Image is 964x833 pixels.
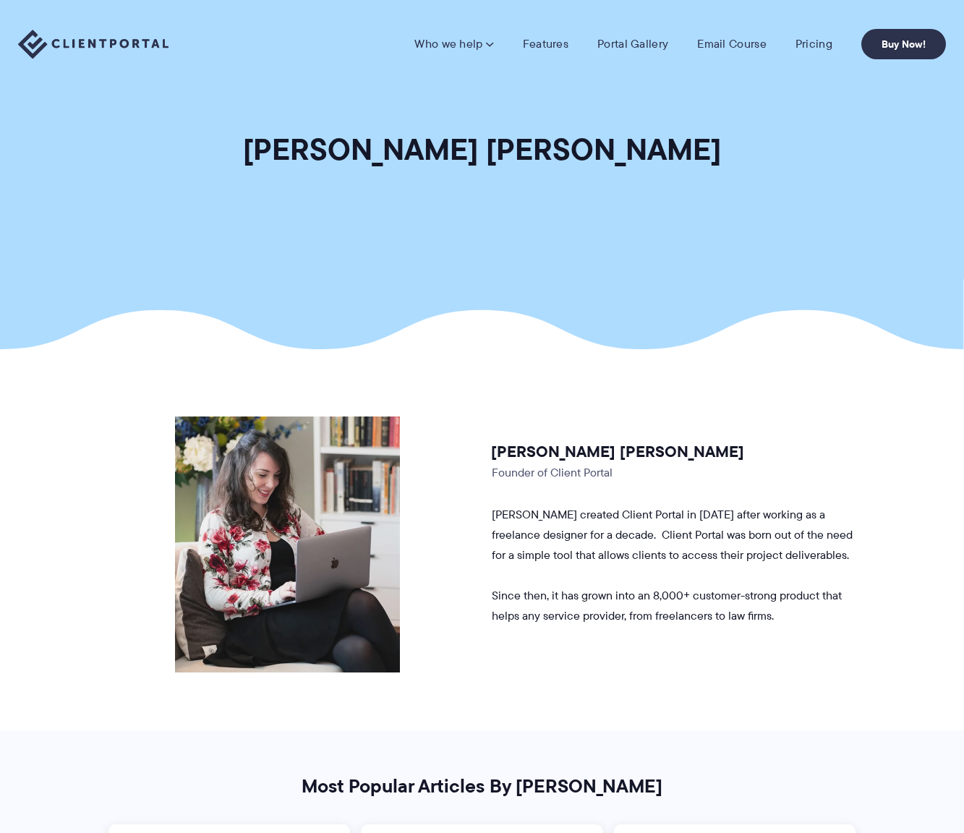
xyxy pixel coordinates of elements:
[523,37,568,51] a: Features
[491,442,854,462] h3: [PERSON_NAME] [PERSON_NAME]
[697,37,767,51] a: Email Course
[597,37,668,51] a: Portal Gallery
[175,416,400,672] img: laura-elizabeth-311
[795,37,832,51] a: Pricing
[492,506,853,563] span: [PERSON_NAME] created Client Portal in [DATE] after working as a freelance designer for a decade....
[243,130,721,168] h1: [PERSON_NAME] [PERSON_NAME]
[492,463,853,483] p: Founder of Client Portal
[109,774,855,798] h2: Most Popular Articles By [PERSON_NAME]
[492,587,842,624] span: Since then, it has grown into an 8,000+ customer-strong product that helps any service provider, ...
[414,37,493,51] a: Who we help
[861,29,946,59] a: Buy Now!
